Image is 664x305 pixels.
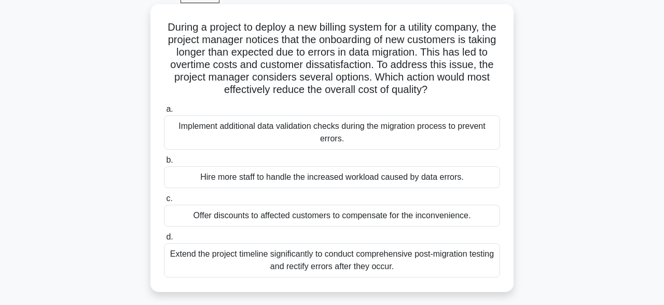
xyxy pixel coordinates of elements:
[163,21,501,97] h5: During a project to deploy a new billing system for a utility company, the project manager notice...
[164,243,500,277] div: Extend the project timeline significantly to conduct comprehensive post-migration testing and rec...
[164,166,500,188] div: Hire more staff to handle the increased workload caused by data errors.
[164,115,500,150] div: Implement additional data validation checks during the migration process to prevent errors.
[164,205,500,227] div: Offer discounts to affected customers to compensate for the inconvenience.
[166,232,173,241] span: d.
[166,155,173,164] span: b.
[166,194,172,203] span: c.
[166,104,173,113] span: a.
